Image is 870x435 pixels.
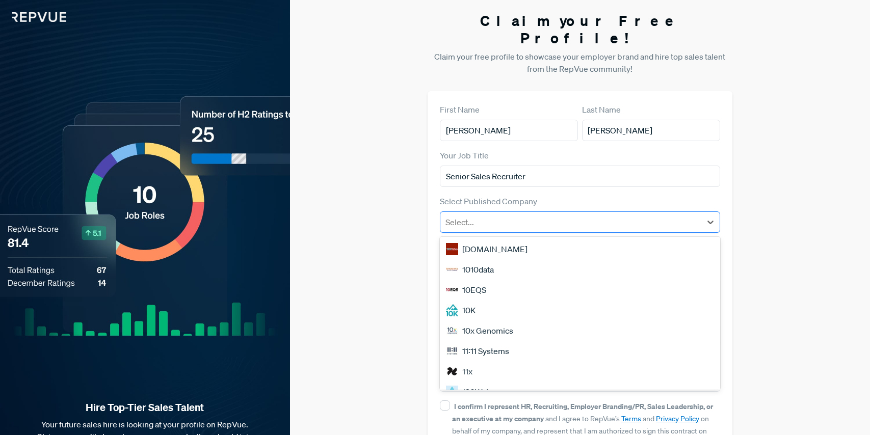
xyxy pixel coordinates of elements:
[440,103,480,116] label: First Name
[621,414,641,423] a: Terms
[428,12,732,46] h3: Claim your Free Profile!
[428,50,732,75] p: Claim your free profile to showcase your employer brand and hire top sales talent from the RepVue...
[446,263,458,276] img: 1010data
[656,414,699,423] a: Privacy Policy
[440,341,720,361] div: 11:11 Systems
[452,401,713,423] strong: I confirm I represent HR, Recruiting, Employer Branding/PR, Sales Leadership, or an executive at ...
[16,401,274,414] strong: Hire Top-Tier Sales Talent
[440,149,489,161] label: Your Job Title
[440,239,720,259] div: [DOMAIN_NAME]
[440,280,720,300] div: 10EQS
[440,300,720,320] div: 10K
[440,361,720,382] div: 11x
[446,324,458,337] img: 10x Genomics
[446,304,458,316] img: 10K
[582,103,621,116] label: Last Name
[446,284,458,296] img: 10EQS
[440,320,720,341] div: 10x Genomics
[446,243,458,255] img: 1000Bulbs.com
[582,120,720,141] input: Last Name
[446,365,458,377] img: 11x
[440,382,720,402] div: 120Water
[440,195,537,207] label: Select Published Company
[440,259,720,280] div: 1010data
[446,345,458,357] img: 11:11 Systems
[446,386,458,398] img: 120Water
[440,166,720,187] input: Title
[440,120,578,141] input: First Name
